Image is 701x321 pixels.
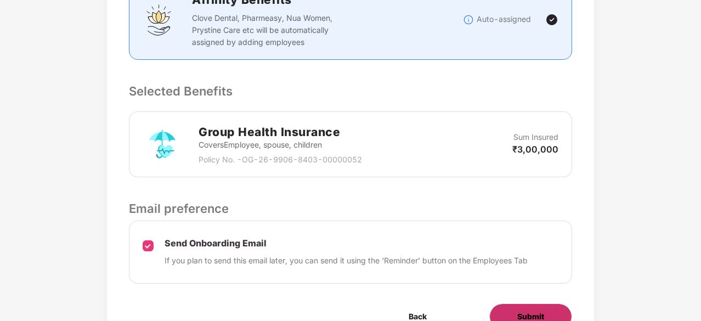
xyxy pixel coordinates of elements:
[165,238,528,249] p: Send Onboarding Email
[513,131,558,143] p: Sum Insured
[129,199,572,218] p: Email preference
[477,13,531,25] p: Auto-assigned
[199,139,362,151] p: Covers Employee, spouse, children
[199,123,362,141] h2: Group Health Insurance
[165,255,528,267] p: If you plan to send this email later, you can send it using the ‘Reminder’ button on the Employee...
[192,12,354,48] p: Clove Dental, Pharmeasy, Nua Women, Prystine Care etc will be automatically assigned by adding em...
[512,143,558,155] p: ₹3,00,000
[129,82,572,100] p: Selected Benefits
[143,3,176,36] img: svg+xml;base64,PHN2ZyBpZD0iQWZmaW5pdHlfQmVuZWZpdHMiIGRhdGEtbmFtZT0iQWZmaW5pdHkgQmVuZWZpdHMiIHhtbG...
[143,125,182,164] img: svg+xml;base64,PHN2ZyB4bWxucz0iaHR0cDovL3d3dy53My5vcmcvMjAwMC9zdmciIHdpZHRoPSI3MiIgaGVpZ2h0PSI3Mi...
[463,14,474,25] img: svg+xml;base64,PHN2ZyBpZD0iSW5mb18tXzMyeDMyIiBkYXRhLW5hbWU9IkluZm8gLSAzMngzMiIgeG1sbnM9Imh0dHA6Ly...
[545,13,558,26] img: svg+xml;base64,PHN2ZyBpZD0iVGljay0yNHgyNCIgeG1sbnM9Imh0dHA6Ly93d3cudzMub3JnLzIwMDAvc3ZnIiB3aWR0aD...
[199,154,362,166] p: Policy No. - OG-26-9906-8403-00000052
